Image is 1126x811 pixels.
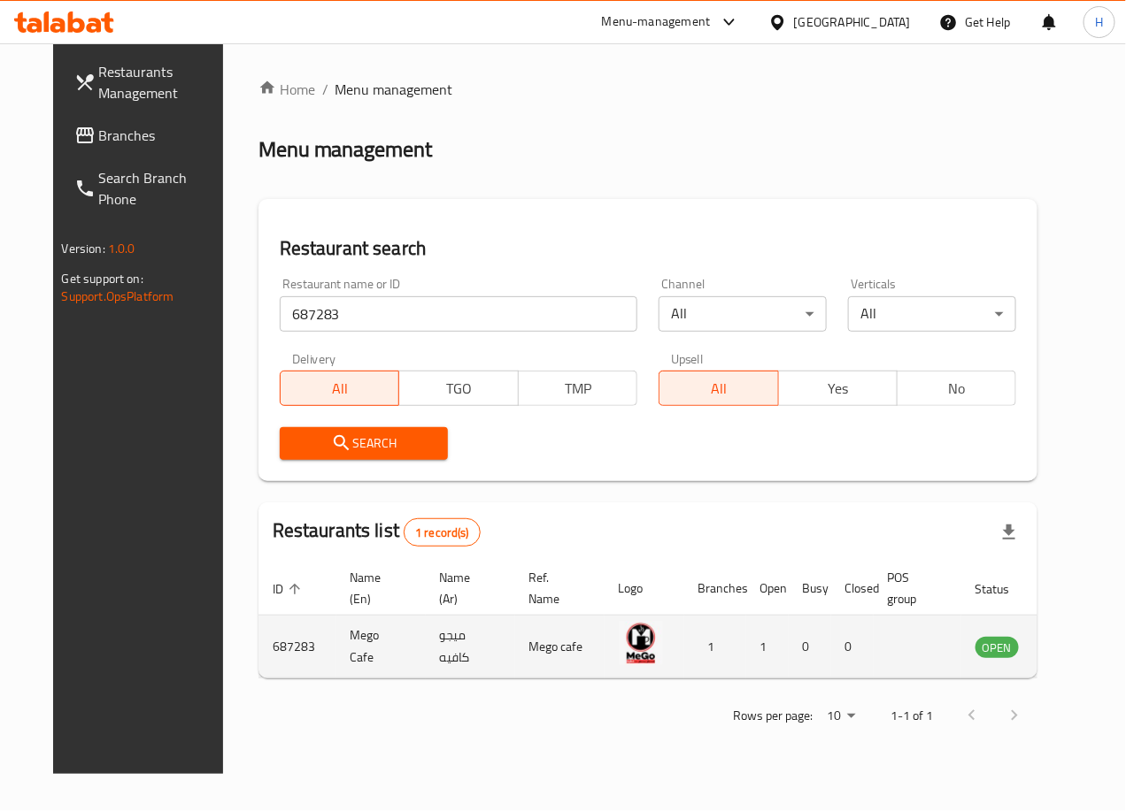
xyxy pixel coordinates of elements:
span: 1 record(s) [405,524,480,541]
a: Restaurants Management [60,50,241,114]
div: OPEN [976,637,1019,658]
button: Search [280,427,448,460]
h2: Menu management [258,135,433,164]
th: Logo [605,562,684,616]
span: All [288,376,392,402]
span: H [1095,12,1103,32]
div: All [848,296,1016,332]
button: TGO [398,371,518,406]
th: Branches [684,562,746,616]
button: Yes [778,371,898,406]
button: All [659,371,778,406]
th: Busy [789,562,831,616]
span: Get support on: [62,267,143,290]
img: Mego Cafe [619,621,663,665]
span: ID [273,578,306,600]
span: Search [294,432,434,455]
span: Name (En) [351,567,405,609]
span: Version: [62,237,105,260]
span: OPEN [976,638,1019,658]
td: ميجو كافيه [426,616,515,678]
div: Rows per page: [820,703,862,730]
th: Open [746,562,789,616]
span: Branches [99,125,227,146]
div: [GEOGRAPHIC_DATA] [794,12,911,32]
span: TGO [406,376,511,402]
span: POS group [888,567,940,609]
span: Search Branch Phone [99,167,227,210]
td: Mego Cafe [336,616,426,678]
span: Restaurants Management [99,61,227,103]
td: Mego cafe [515,616,605,678]
td: 0 [789,616,831,678]
span: No [905,376,1009,402]
td: 687283 [258,616,336,678]
span: Menu management [335,79,453,100]
span: TMP [526,376,630,402]
input: Search for restaurant name or ID.. [280,296,637,332]
a: Home [258,79,315,100]
label: Upsell [671,353,704,365]
span: All [667,376,771,402]
span: Name (Ar) [440,567,494,609]
label: Delivery [292,353,336,365]
li: / [322,79,328,100]
span: Status [976,578,1033,600]
table: enhanced table [258,562,1115,678]
a: Support.OpsPlatform [62,285,174,308]
a: Branches [60,114,241,157]
h2: Restaurants list [273,517,481,547]
p: 1-1 of 1 [891,705,933,727]
button: All [280,371,399,406]
div: All [659,296,827,332]
div: Menu-management [602,11,711,33]
p: Rows per page: [733,705,813,727]
button: No [897,371,1016,406]
button: TMP [518,371,637,406]
nav: breadcrumb [258,79,1038,100]
div: Total records count [404,518,481,547]
th: Closed [831,562,874,616]
span: Ref. Name [529,567,583,609]
td: 1 [684,616,746,678]
span: 1.0.0 [108,237,135,260]
a: Search Branch Phone [60,157,241,220]
h2: Restaurant search [280,235,1017,262]
td: 1 [746,616,789,678]
div: Export file [988,511,1030,554]
span: Yes [786,376,891,402]
td: 0 [831,616,874,678]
